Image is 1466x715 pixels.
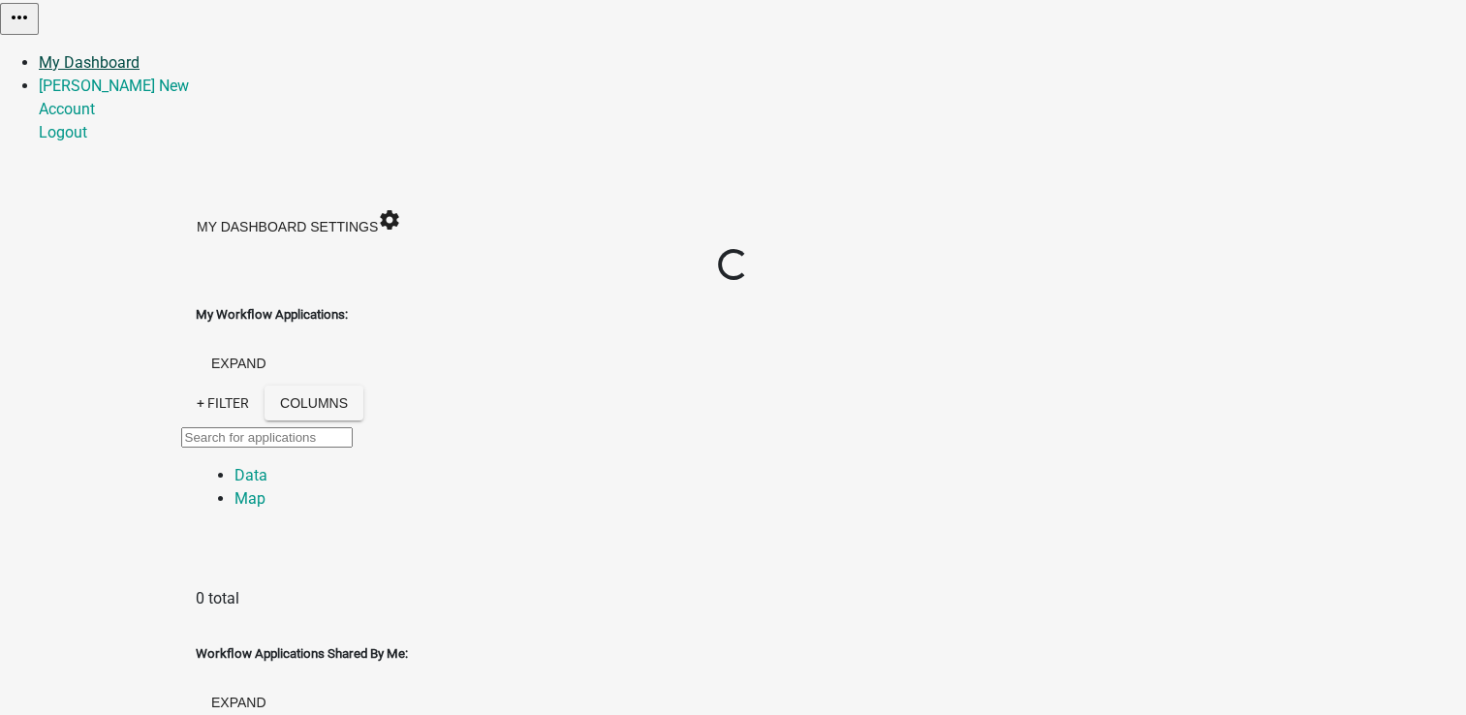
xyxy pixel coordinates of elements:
[196,305,1271,325] h5: My Workflow Applications:
[196,386,1271,623] div: expand
[181,201,417,244] button: My Dashboard Settingssettings
[196,346,282,381] button: expand
[39,100,95,118] a: Account
[196,644,1271,664] h5: Workflow Applications Shared By Me:
[265,386,363,420] button: Columns
[378,208,401,232] i: settings
[39,123,87,141] a: Logout
[39,98,1466,144] div: [PERSON_NAME] New
[8,6,31,29] i: more_horiz
[181,427,353,448] input: Search for applications
[197,219,378,234] span: My Dashboard Settings
[234,489,265,508] a: Map
[234,466,267,484] a: Data
[196,587,1271,610] div: 0 total
[39,77,189,95] a: [PERSON_NAME] New
[39,53,140,72] a: My Dashboard
[181,386,265,420] a: + Filter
